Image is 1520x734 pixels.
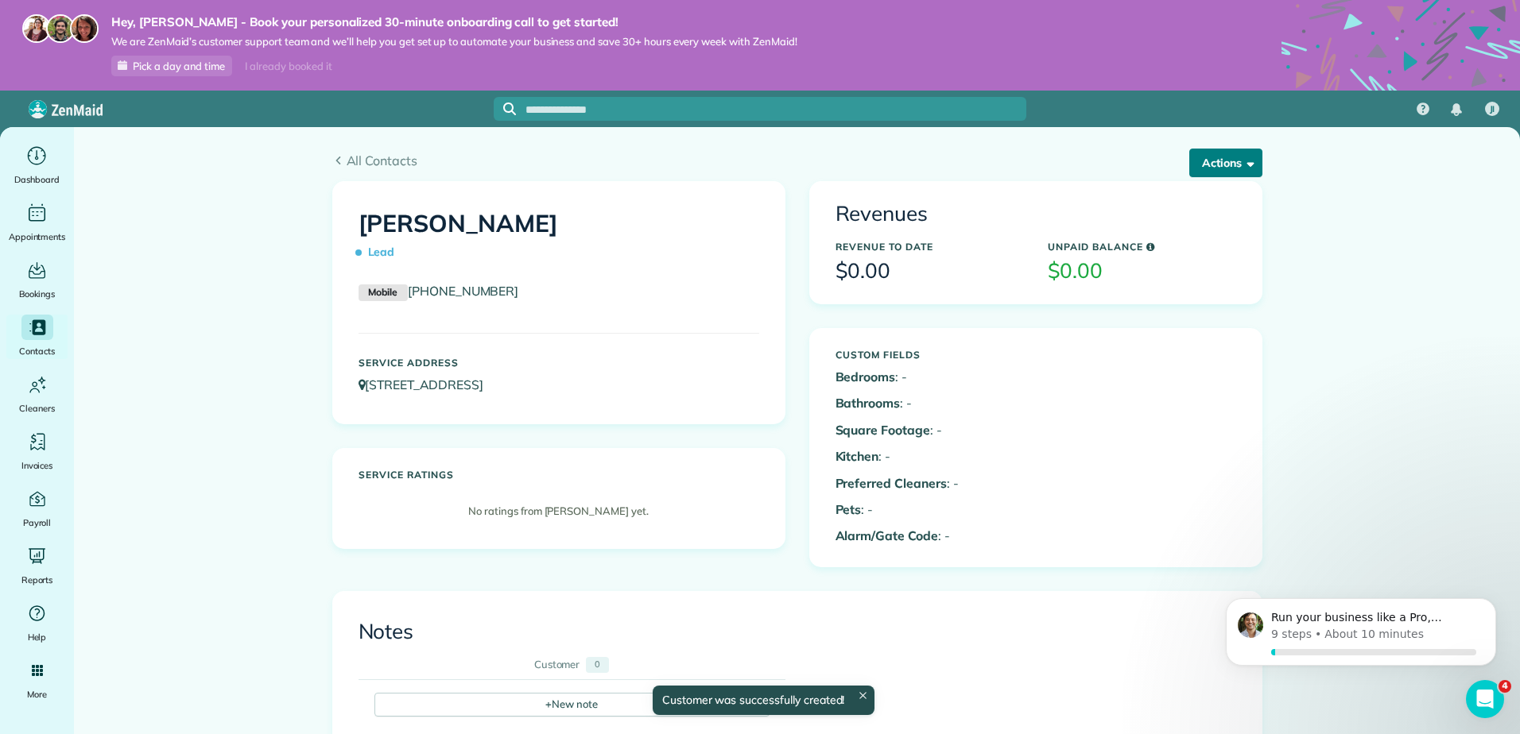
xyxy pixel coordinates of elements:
a: Reports [6,543,68,588]
p: : - [836,394,1024,412]
a: Help [6,601,68,645]
span: Payroll [23,515,52,531]
iframe: Intercom notifications message [1202,580,1520,691]
h3: Notes [359,620,1236,643]
span: Bookings [19,286,56,302]
span: JI [1490,103,1495,116]
b: Bathrooms [836,395,901,411]
a: Payroll [6,486,68,531]
div: Customer was successfully created! [653,686,875,715]
p: : - [836,500,1024,519]
nav: Main [1404,91,1520,127]
a: [STREET_ADDRESS] [359,377,498,392]
span: All Contacts [347,151,1262,170]
a: Contacts [6,315,68,359]
div: 0 [586,657,609,673]
b: Preferred Cleaners [836,475,947,491]
div: Notifications [1440,92,1473,127]
span: We are ZenMaid’s customer support team and we’ll help you get set up to automate your business an... [111,35,797,48]
h5: Service Address [359,357,759,368]
span: Reports [21,572,53,588]
span: + [545,697,552,711]
h3: Revenues [836,203,1236,226]
a: Invoices [6,429,68,473]
img: michelle-19f622bdf1676172e81f8f8fba1fb50e276960ebfe0243fe18214015130c80e4.jpg [70,14,99,43]
span: Pick a day and time [133,60,225,72]
button: Focus search [494,102,516,115]
a: Bookings [6,257,68,302]
button: Actions [1189,149,1262,177]
b: Alarm/Gate Code [836,527,938,543]
iframe: Intercom live chat [1466,680,1504,718]
p: : - [836,527,1024,545]
a: Cleaners [6,372,68,416]
b: Square Footage [836,422,930,438]
span: Cleaners [19,400,55,416]
span: Help [28,629,47,645]
p: : - [836,421,1024,439]
span: Appointments [9,229,66,245]
a: Pick a day and time [111,56,232,76]
span: 4 [1499,680,1511,693]
div: New note [374,693,770,717]
strong: Hey, [PERSON_NAME] - Book your personalized 30-minute onboarding call to get started! [111,14,797,30]
b: Kitchen [836,448,879,464]
h5: Unpaid Balance [1048,241,1236,252]
span: Invoices [21,458,53,473]
span: Lead [359,238,401,266]
h3: $0.00 [836,260,1024,283]
img: jorge-587dff0eeaa6aab1f244e6dc62b8924c3b6ad411094392a53c71c6c4a576187d.jpg [46,14,75,43]
div: Customer [534,657,580,673]
a: All Contacts [332,151,1262,170]
p: : - [836,447,1024,466]
a: Dashboard [6,143,68,187]
a: Mobile[PHONE_NUMBER] [359,283,519,299]
small: Mobile [359,284,408,302]
svg: Focus search [503,102,516,115]
img: maria-72a9807cf96188c08ef61303f053569d2e2a8a1cde33d635c8a3ac13582a053d.jpg [22,14,51,43]
div: I already booked it [235,56,341,76]
h1: [PERSON_NAME] [359,211,759,266]
span: More [27,686,47,702]
b: Bedrooms [836,369,896,384]
span: Dashboard [14,172,60,187]
p: No ratings from [PERSON_NAME] yet. [366,504,751,520]
h5: Revenue to Date [836,241,1024,252]
h5: Custom Fields [836,350,1024,360]
span: Contacts [19,343,55,359]
h3: $0.00 [1048,260,1236,283]
p: : - [836,368,1024,386]
b: Pets [836,501,862,517]
p: : - [836,474,1024,493]
h5: Service ratings [359,469,759,480]
a: Appointments [6,200,68,245]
